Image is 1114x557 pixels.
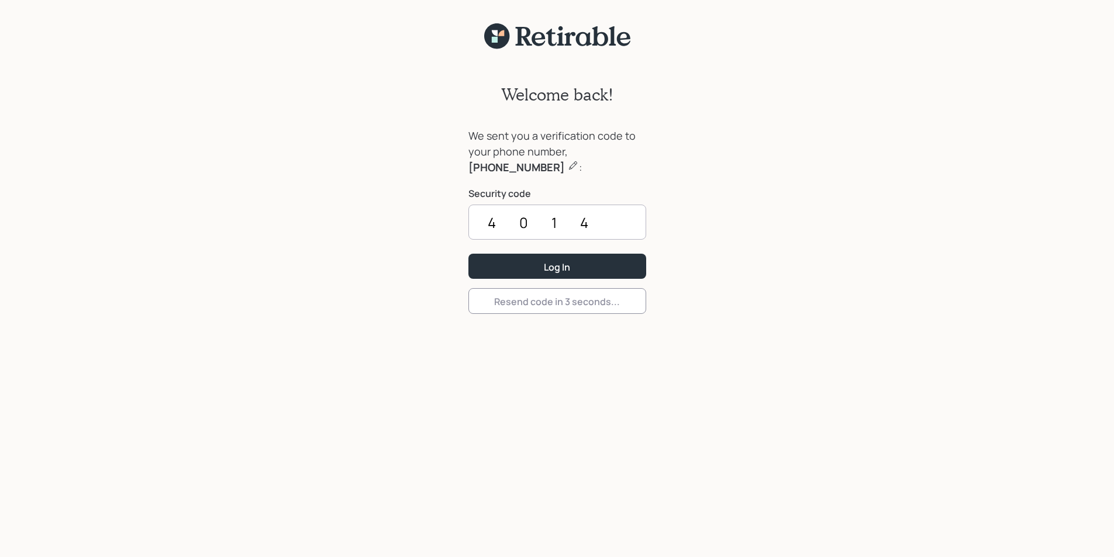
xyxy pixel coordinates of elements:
label: Security code [468,187,646,200]
div: We sent you a verification code to your phone number, : [468,128,646,175]
div: Resend code in 3 seconds... [494,295,620,308]
input: •••• [468,205,646,240]
h2: Welcome back! [501,85,613,105]
button: Resend code in 3 seconds... [468,288,646,313]
b: [PHONE_NUMBER] [468,160,565,174]
button: Log In [468,254,646,279]
div: Log In [544,261,570,274]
